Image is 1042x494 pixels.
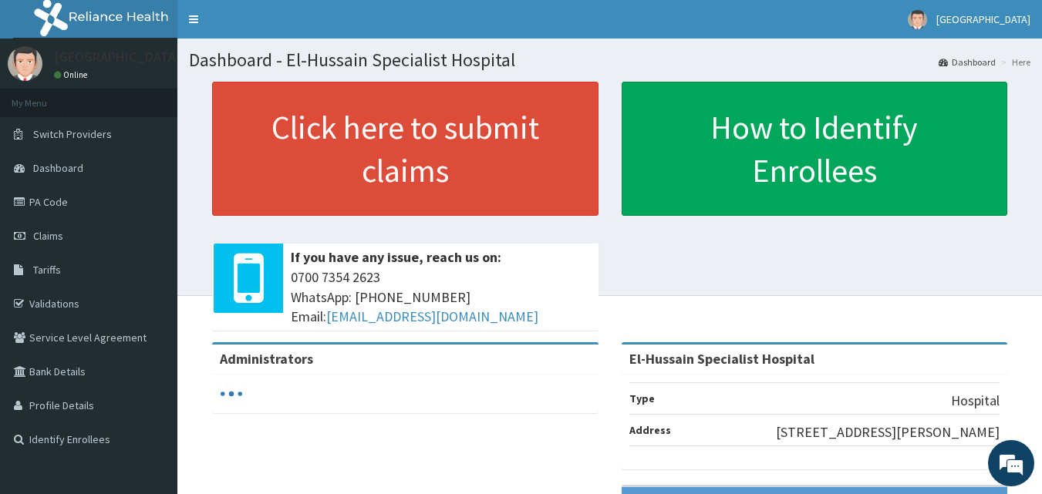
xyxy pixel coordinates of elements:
[908,10,927,29] img: User Image
[326,307,538,325] a: [EMAIL_ADDRESS][DOMAIN_NAME]
[189,50,1030,70] h1: Dashboard - El-Hussain Specialist Hospital
[33,229,63,243] span: Claims
[33,263,61,277] span: Tariffs
[629,423,671,437] b: Address
[936,12,1030,26] span: [GEOGRAPHIC_DATA]
[951,391,1000,411] p: Hospital
[220,350,313,368] b: Administrators
[291,267,591,327] span: 0700 7354 2623 WhatsApp: [PHONE_NUMBER] Email:
[291,248,501,266] b: If you have any issue, reach us on:
[33,161,83,175] span: Dashboard
[33,127,112,141] span: Switch Providers
[939,55,996,69] a: Dashboard
[622,82,1008,216] a: How to Identify Enrollees
[54,69,91,80] a: Online
[629,350,814,368] strong: El-Hussain Specialist Hospital
[54,50,181,64] p: [GEOGRAPHIC_DATA]
[8,46,42,81] img: User Image
[220,382,243,405] svg: audio-loading
[776,422,1000,442] p: [STREET_ADDRESS][PERSON_NAME]
[629,392,655,405] b: Type
[997,55,1030,69] li: Here
[212,82,599,216] a: Click here to submit claims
